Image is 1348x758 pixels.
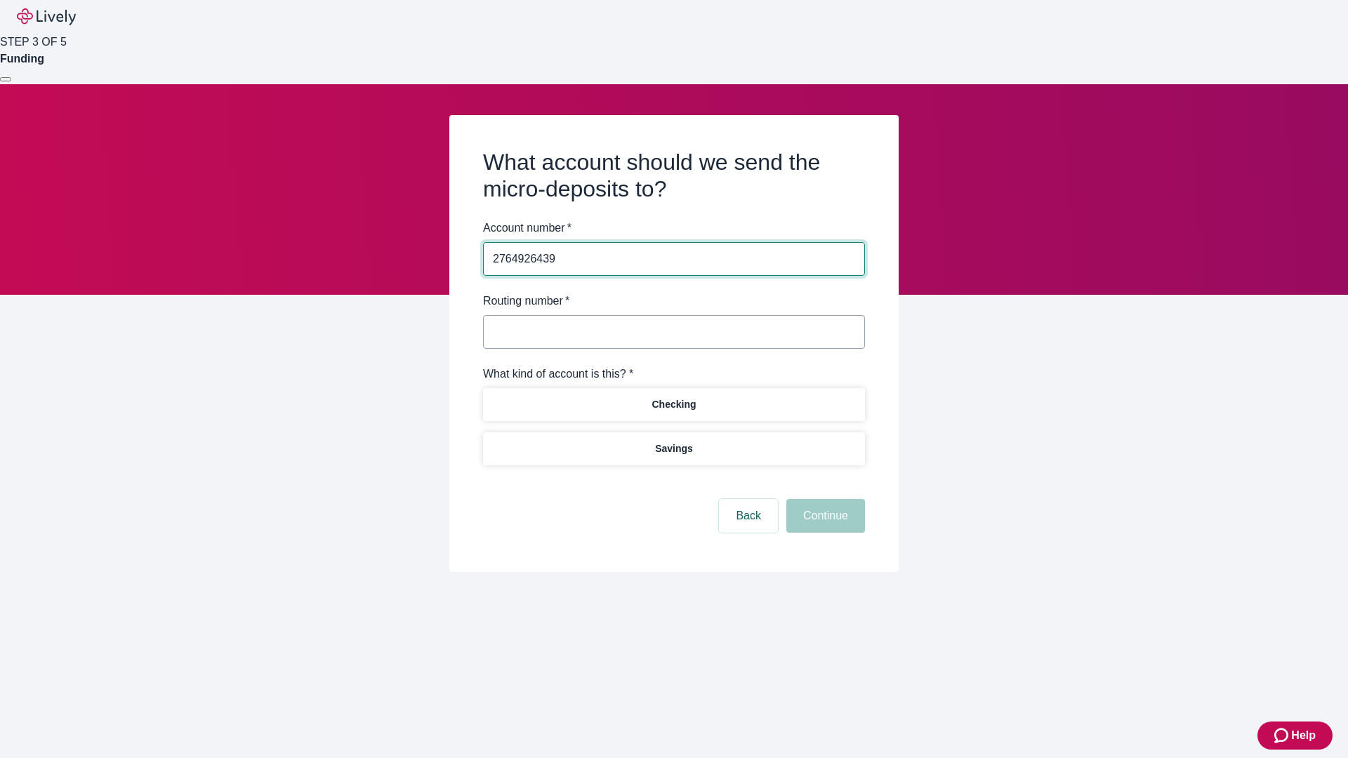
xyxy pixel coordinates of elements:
[483,220,571,237] label: Account number
[483,388,865,421] button: Checking
[1257,722,1333,750] button: Zendesk support iconHelp
[483,366,633,383] label: What kind of account is this? *
[655,441,693,456] p: Savings
[17,8,76,25] img: Lively
[1274,727,1291,744] svg: Zendesk support icon
[1291,727,1316,744] span: Help
[719,499,778,533] button: Back
[483,149,865,203] h2: What account should we send the micro-deposits to?
[652,397,696,412] p: Checking
[483,432,865,465] button: Savings
[483,293,569,310] label: Routing number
